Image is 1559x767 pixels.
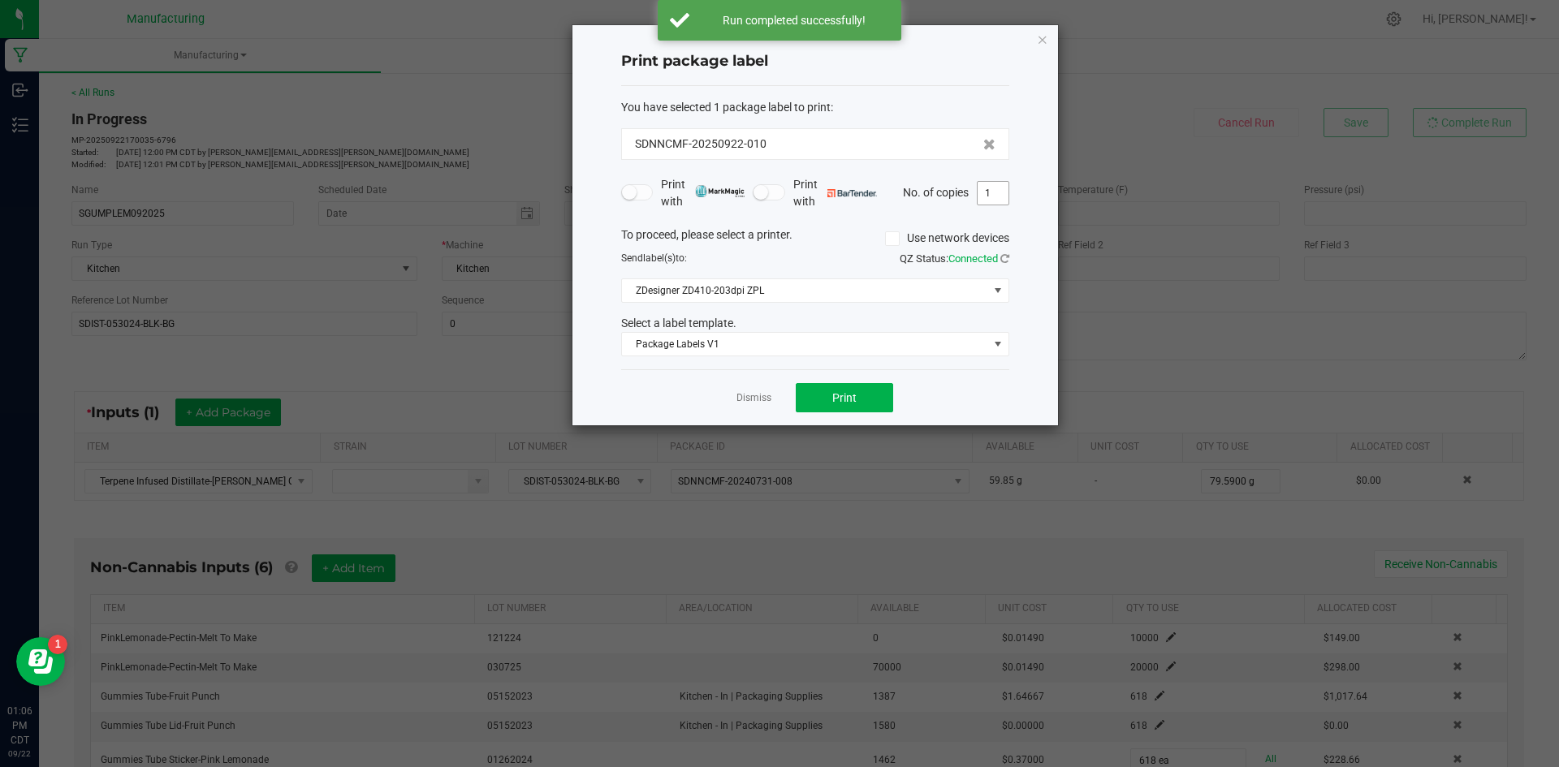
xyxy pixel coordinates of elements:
[793,176,877,210] span: Print with
[643,252,676,264] span: label(s)
[827,189,877,197] img: bartender.png
[948,252,998,265] span: Connected
[621,51,1009,72] h4: Print package label
[796,383,893,412] button: Print
[903,185,969,198] span: No. of copies
[900,252,1009,265] span: QZ Status:
[885,230,1009,247] label: Use network devices
[736,391,771,405] a: Dismiss
[635,136,767,153] span: SDNNCMF-20250922-010
[661,176,745,210] span: Print with
[695,185,745,197] img: mark_magic_cybra.png
[622,333,988,355] span: Package Labels V1
[622,279,988,302] span: ZDesigner ZD410-203dpi ZPL
[621,99,1009,116] div: :
[832,391,857,404] span: Print
[698,12,889,28] div: Run completed successfully!
[48,635,67,654] iframe: Resource center unread badge
[609,315,1021,332] div: Select a label template.
[16,637,65,686] iframe: Resource center
[609,226,1021,251] div: To proceed, please select a printer.
[621,252,687,264] span: Send to:
[621,101,831,114] span: You have selected 1 package label to print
